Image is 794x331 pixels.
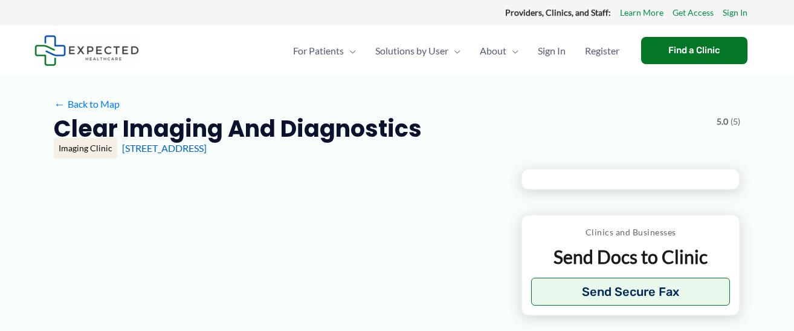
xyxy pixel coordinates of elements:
button: Send Secure Fax [531,278,730,306]
span: (5) [731,114,740,129]
a: ←Back to Map [54,95,120,113]
a: Get Access [673,5,714,21]
strong: Providers, Clinics, and Staff: [505,7,611,18]
a: Sign In [528,30,575,72]
a: Sign In [723,5,747,21]
a: Find a Clinic [641,37,747,64]
p: Send Docs to Clinic [531,245,730,269]
p: Clinics and Businesses [531,224,730,240]
span: Menu Toggle [448,30,460,72]
span: About [480,30,506,72]
a: Solutions by UserMenu Toggle [366,30,470,72]
img: Expected Healthcare Logo - side, dark font, small [34,35,139,66]
a: For PatientsMenu Toggle [283,30,366,72]
a: [STREET_ADDRESS] [122,142,207,154]
a: Learn More [620,5,663,21]
span: Solutions by User [375,30,448,72]
span: For Patients [293,30,344,72]
span: ← [54,98,65,110]
div: Imaging Clinic [54,138,117,159]
span: Menu Toggle [506,30,518,72]
span: Register [585,30,619,72]
span: Menu Toggle [344,30,356,72]
span: 5.0 [717,114,728,129]
h2: Clear Imaging and Diagnostics [54,114,422,143]
a: AboutMenu Toggle [470,30,528,72]
span: Sign In [538,30,566,72]
nav: Primary Site Navigation [283,30,629,72]
a: Register [575,30,629,72]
